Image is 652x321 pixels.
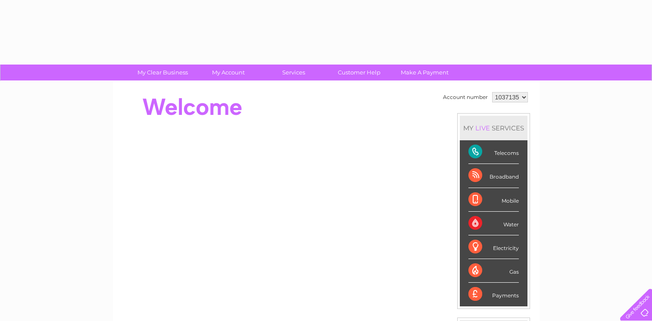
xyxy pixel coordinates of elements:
div: MY SERVICES [460,116,527,140]
div: LIVE [474,124,492,132]
div: Gas [468,259,519,283]
div: Payments [468,283,519,306]
div: Mobile [468,188,519,212]
a: Customer Help [324,65,395,80]
a: My Account [193,65,264,80]
a: Services [258,65,329,80]
div: Water [468,212,519,235]
div: Telecoms [468,140,519,164]
td: Account number [441,90,490,105]
div: Electricity [468,235,519,259]
a: My Clear Business [127,65,198,80]
div: Broadband [468,164,519,188]
a: Make A Payment [389,65,460,80]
